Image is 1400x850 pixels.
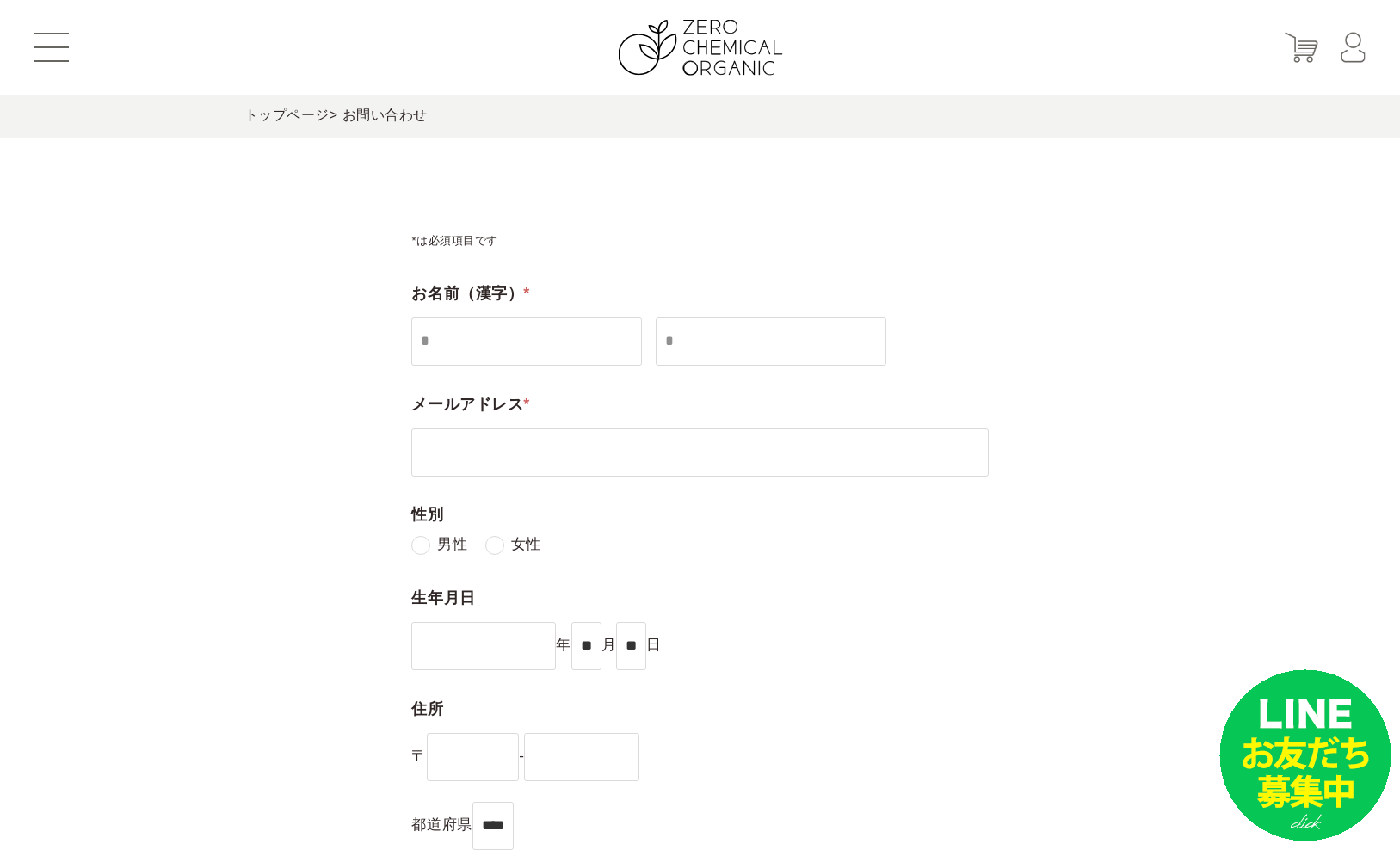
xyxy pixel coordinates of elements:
dt: お名前（漢字） [411,255,988,309]
img: マイページ [1341,33,1366,63]
dd: 〒 - [411,724,988,781]
span: *は必須項目です [411,234,497,247]
label: 男性 [411,536,467,554]
div: > お問い合わせ [244,95,1156,138]
a: トップページ [244,108,330,122]
dt: 生年月日 [411,559,988,613]
dd: 年 月 日 [411,613,988,670]
img: ZERO CHEMICAL ORGANIC [618,20,782,76]
dd: 都道府県 [411,781,988,849]
dt: 住所 [411,670,988,724]
label: 女性 [485,536,541,554]
img: カート [1285,33,1318,63]
dt: メールアドレス [411,366,988,420]
img: small_line.png [1219,669,1391,841]
dt: 性別 [411,477,988,531]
